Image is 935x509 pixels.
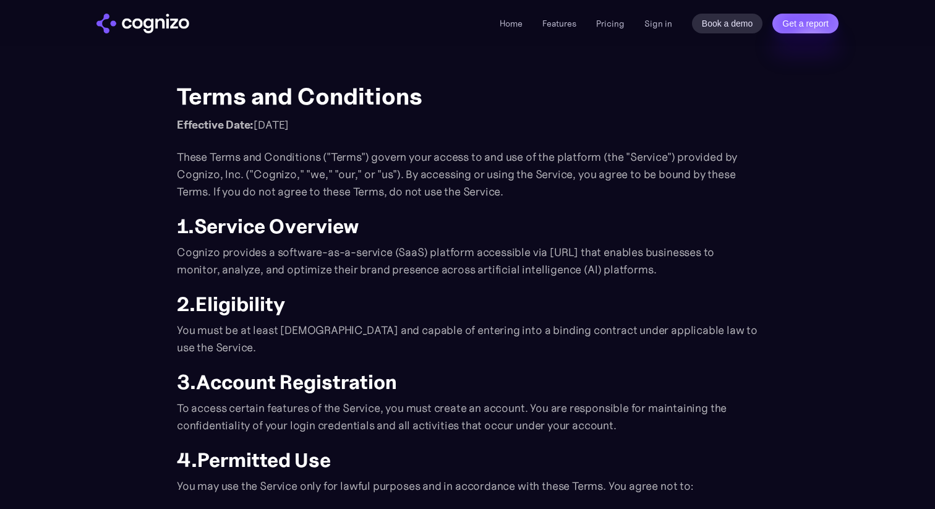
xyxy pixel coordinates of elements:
strong: Effective Date: [177,118,254,132]
a: Get a report [772,14,839,33]
a: Sign in [644,16,672,31]
strong: Eligibility [195,292,285,317]
a: Home [500,18,523,29]
strong: Permitted Use [197,448,331,473]
h1: Terms and Conditions [177,83,758,110]
h2: 2. [177,293,758,315]
p: To access certain features of the Service, you must create an account. You are responsible for ma... [177,400,758,434]
p: You must be at least [DEMOGRAPHIC_DATA] and capable of entering into a binding contract under app... [177,322,758,356]
a: Book a demo [692,14,763,33]
p: You may use the Service only for lawful purposes and in accordance with these Terms. You agree no... [177,477,758,495]
strong: Account Registration [196,370,397,395]
a: home [96,14,189,33]
h2: 3. [177,371,758,393]
p: [DATE] [177,116,758,134]
p: Cognizo provides a software-as-a-service (SaaS) platform accessible via [URL] that enables busine... [177,244,758,278]
img: cognizo logo [96,14,189,33]
h2: 4. [177,449,758,471]
a: Pricing [596,18,625,29]
a: Features [542,18,576,29]
h2: 1. [177,215,758,237]
strong: Service Overview [194,214,359,239]
p: These Terms and Conditions ("Terms") govern your access to and use of the platform (the "Service"... [177,148,758,200]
